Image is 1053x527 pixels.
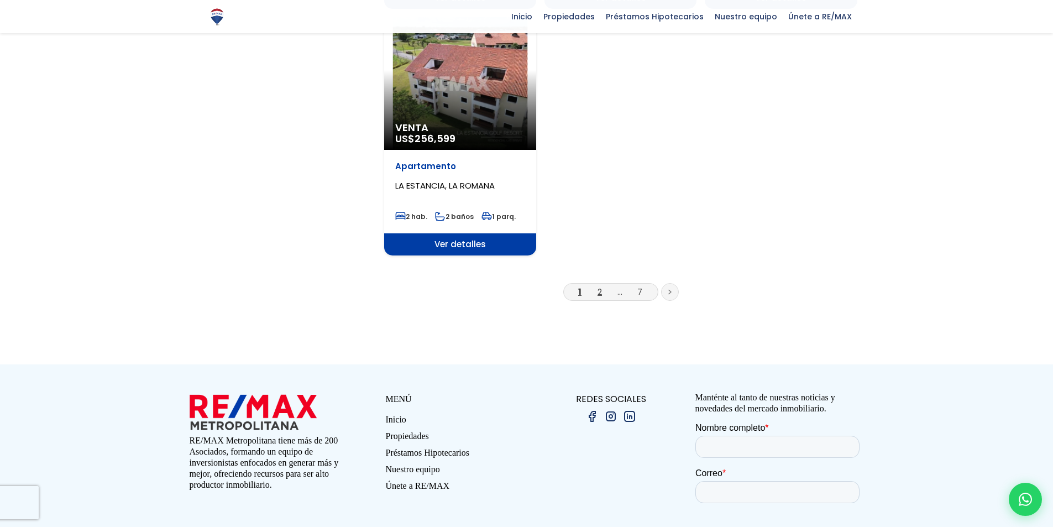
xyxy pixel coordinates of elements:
a: 1 [578,286,581,298]
a: Venta US$256,599 Apartamento LA ESTANCIA, LA ROMANA 2 hab. 2 baños 1 parq. Ver detalles [384,17,536,255]
p: Manténte al tanto de nuestras noticias y novedades del mercado inmobiliario. [695,392,864,414]
a: Préstamos Hipotecarios [386,447,527,464]
img: remax metropolitana logo [190,392,317,432]
img: facebook.png [585,410,599,423]
span: Préstamos Hipotecarios [600,8,709,25]
a: ... [617,286,622,298]
a: Inicio [386,414,527,431]
span: Únete a RE/MAX [783,8,857,25]
img: linkedin.png [623,410,636,423]
p: Apartamento [395,161,525,172]
span: LA ESTANCIA, LA ROMANA [395,180,495,191]
img: instagram.png [604,410,617,423]
span: Propiedades [538,8,600,25]
span: US$ [395,132,455,145]
span: 2 hab. [395,212,427,221]
p: REDES SOCIALES [527,392,695,406]
p: MENÚ [386,392,527,406]
img: Logo de REMAX [207,7,227,27]
span: Venta [395,122,525,133]
a: Únete a RE/MAX [386,481,527,497]
span: 1 parq. [481,212,516,221]
span: 2 baños [435,212,474,221]
a: Propiedades [386,431,527,447]
span: Ver detalles [384,233,536,255]
a: 7 [637,286,642,298]
span: 256,599 [415,132,455,145]
p: RE/MAX Metropolitana tiene más de 200 Asociados, formando un equipo de inversionistas enfocados e... [190,435,358,491]
span: Inicio [506,8,538,25]
a: Nuestro equipo [386,464,527,481]
a: 2 [598,286,602,298]
span: Nuestro equipo [709,8,783,25]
